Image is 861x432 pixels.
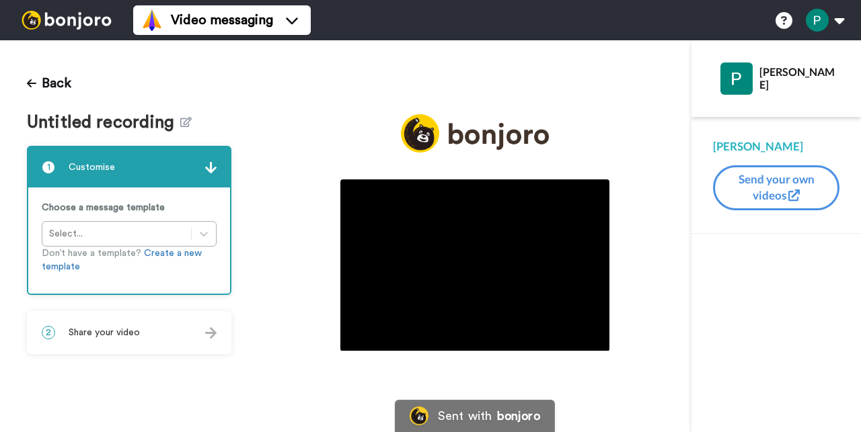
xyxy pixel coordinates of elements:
[42,247,217,273] p: Don’t have a template?
[27,311,231,354] div: 2Share your video
[713,165,839,210] button: Send your own videos
[69,326,140,339] span: Share your video
[27,67,71,99] button: Back
[42,326,55,339] span: 2
[141,9,163,31] img: vm-color.svg
[42,161,55,174] span: 1
[713,138,839,155] div: [PERSON_NAME]
[438,410,492,422] div: Sent with
[395,400,555,432] a: Bonjoro LogoSent withbonjoro
[205,327,217,339] img: arrow.svg
[340,179,609,351] img: a027bfca-e3de-4bae-a91f-825ae1ecf315_thumbnail_source_1754771741.jpg
[69,161,115,174] span: Customise
[410,406,428,425] img: Bonjoro Logo
[720,62,753,95] img: Profile Image
[42,249,202,271] a: Create a new template
[759,65,839,91] div: [PERSON_NAME]
[205,162,217,173] img: arrow.svg
[497,410,540,422] div: bonjoro
[401,114,549,153] img: logo_full.png
[42,201,217,214] p: Choose a message template
[27,113,180,132] span: Untitled recording
[16,11,117,30] img: bj-logo-header-white.svg
[171,11,273,30] span: Video messaging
